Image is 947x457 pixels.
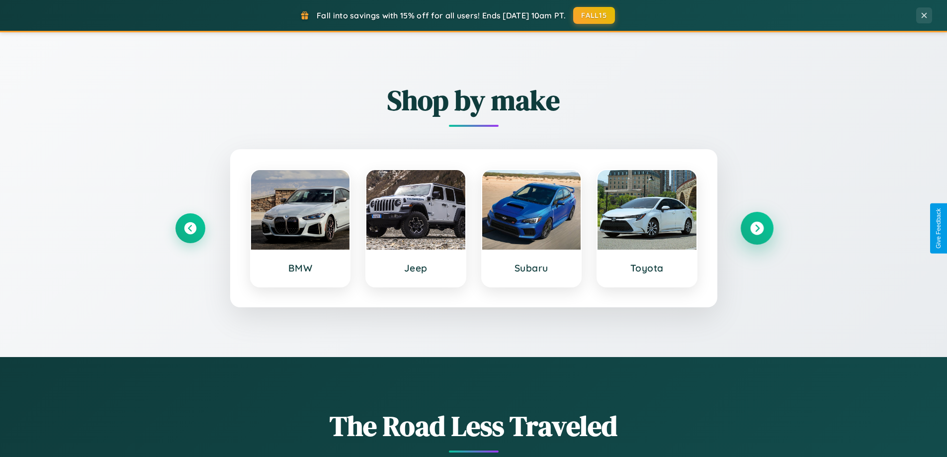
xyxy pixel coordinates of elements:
[261,262,340,274] h3: BMW
[175,81,772,119] h2: Shop by make
[573,7,615,24] button: FALL15
[317,10,566,20] span: Fall into savings with 15% off for all users! Ends [DATE] 10am PT.
[376,262,455,274] h3: Jeep
[935,208,942,249] div: Give Feedback
[175,407,772,445] h1: The Road Less Traveled
[607,262,687,274] h3: Toyota
[492,262,571,274] h3: Subaru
